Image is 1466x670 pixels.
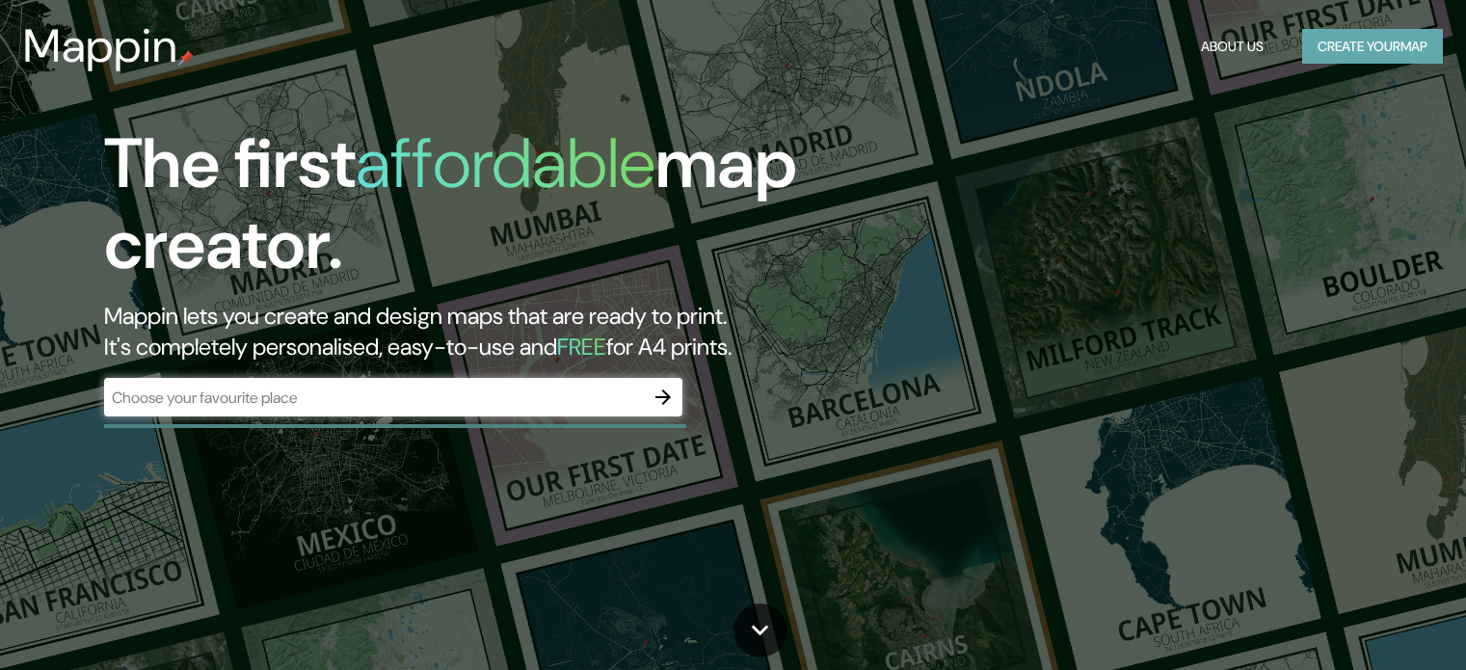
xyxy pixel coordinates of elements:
[104,387,644,409] input: Choose your favourite place
[104,123,838,301] h1: The first map creator.
[356,119,655,208] h1: affordable
[23,19,178,73] h3: Mappin
[1302,29,1443,65] button: Create yourmap
[178,50,194,66] img: mappin-pin
[104,301,838,362] h2: Mappin lets you create and design maps that are ready to print. It's completely personalised, eas...
[1193,29,1271,65] button: About Us
[557,332,606,362] h5: FREE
